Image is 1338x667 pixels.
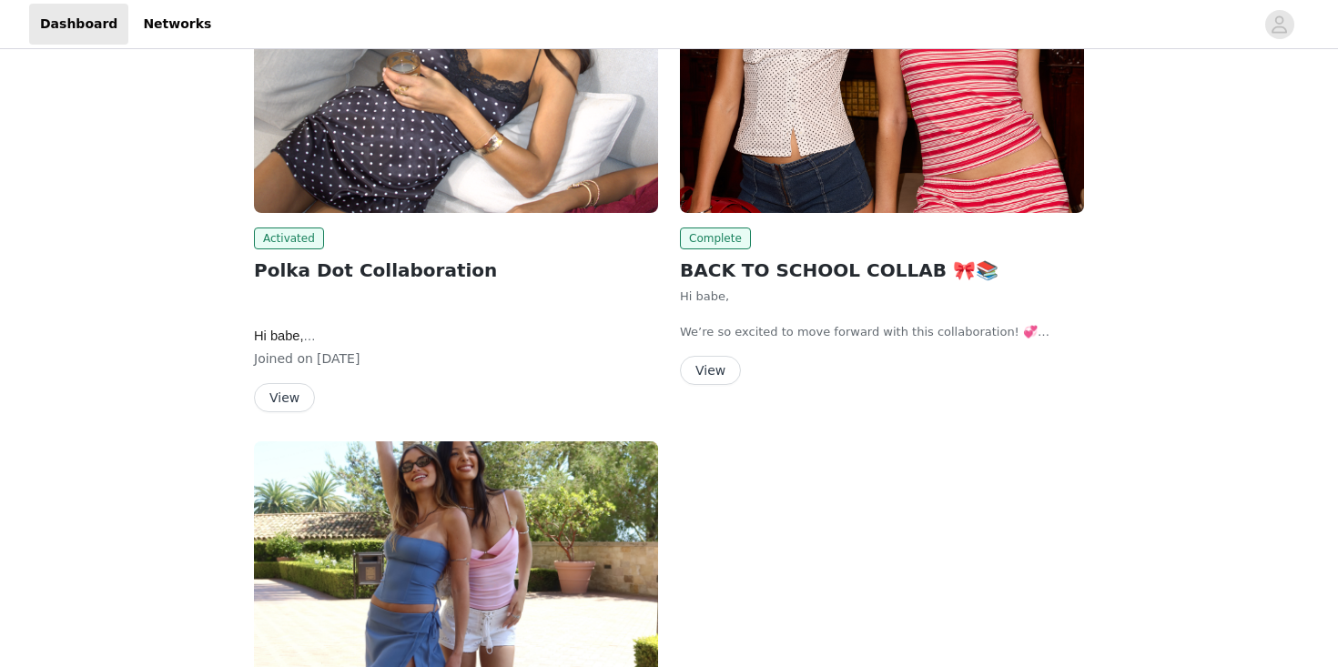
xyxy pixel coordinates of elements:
[680,288,1084,306] p: Hi babe,
[254,328,316,343] span: Hi babe,
[680,323,1084,341] p: We’re so excited to move forward with this collaboration! 💞
[680,364,741,378] a: View
[680,356,741,385] button: View
[680,227,751,249] span: Complete
[29,4,128,45] a: Dashboard
[254,391,315,405] a: View
[317,351,360,366] span: [DATE]
[254,351,313,366] span: Joined on
[680,257,1084,284] h2: BACK TO SCHOOL COLLAB 🎀📚
[254,227,324,249] span: Activated
[254,257,658,284] h2: Polka Dot Collaboration
[254,383,315,412] button: View
[132,4,222,45] a: Networks
[1271,10,1288,39] div: avatar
